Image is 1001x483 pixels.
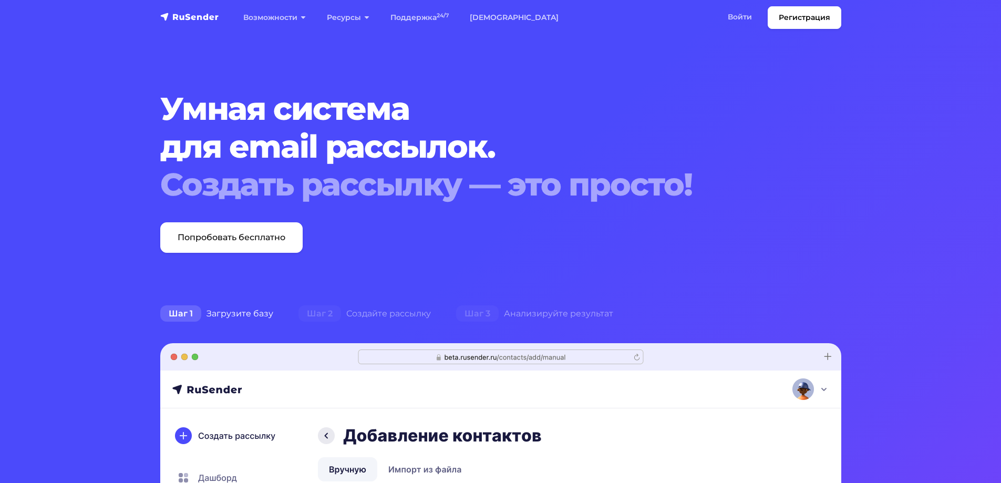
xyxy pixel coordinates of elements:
[443,303,626,324] div: Анализируйте результат
[380,7,459,28] a: Поддержка24/7
[160,90,783,203] h1: Умная система для email рассылок.
[768,6,841,29] a: Регистрация
[316,7,380,28] a: Ресурсы
[160,222,303,253] a: Попробовать бесплатно
[717,6,762,28] a: Войти
[160,12,219,22] img: RuSender
[298,305,341,322] span: Шаг 2
[456,305,499,322] span: Шаг 3
[286,303,443,324] div: Создайте рассылку
[160,305,201,322] span: Шаг 1
[233,7,316,28] a: Возможности
[160,166,783,203] div: Создать рассылку — это просто!
[437,12,449,19] sup: 24/7
[459,7,569,28] a: [DEMOGRAPHIC_DATA]
[148,303,286,324] div: Загрузите базу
